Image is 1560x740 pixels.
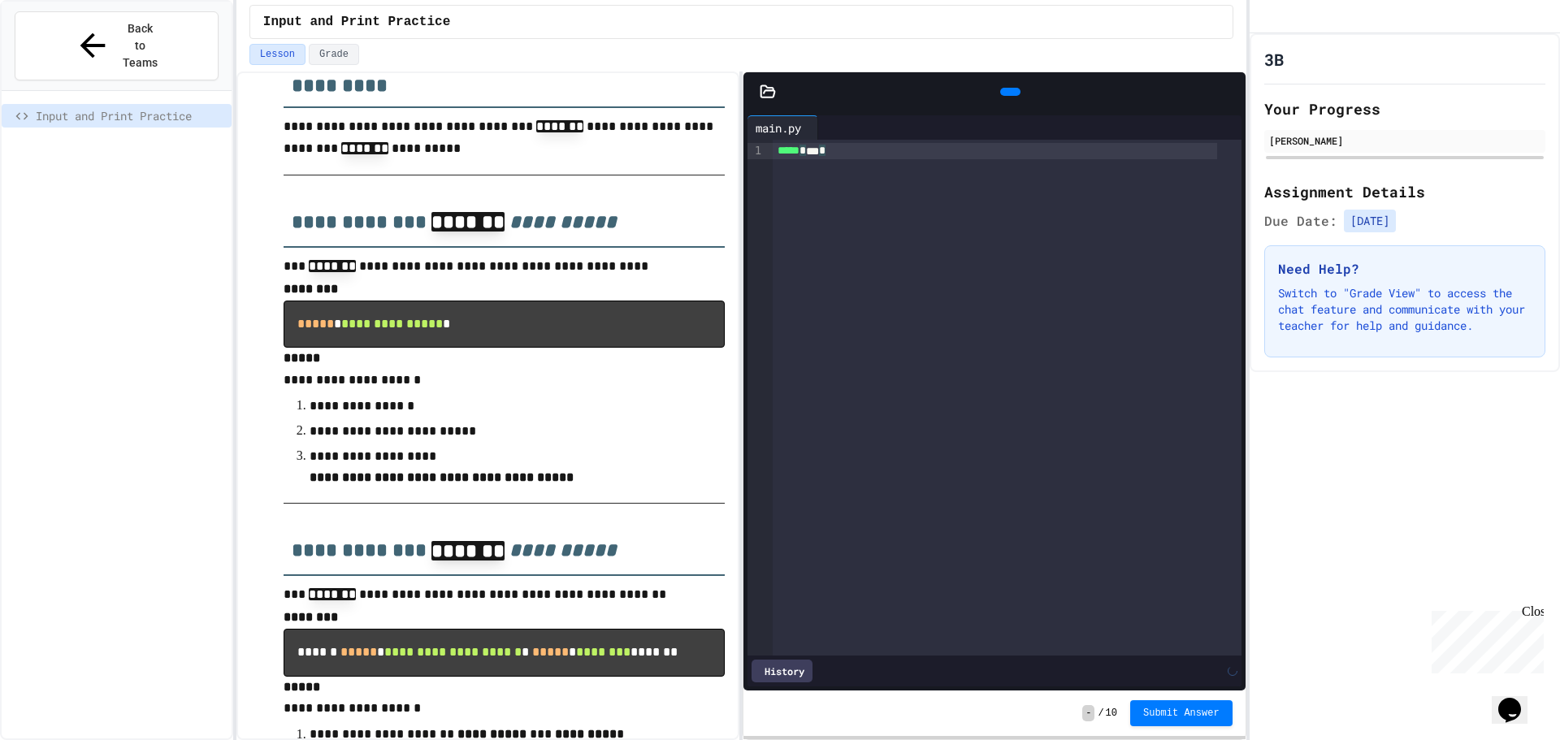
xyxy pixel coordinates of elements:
[15,11,219,80] button: Back to Teams
[1264,180,1545,203] h2: Assignment Details
[1264,97,1545,120] h2: Your Progress
[1106,707,1117,720] span: 10
[1264,48,1284,71] h1: 3B
[747,119,809,136] div: main.py
[263,12,450,32] span: Input and Print Practice
[1264,211,1337,231] span: Due Date:
[1098,707,1103,720] span: /
[1130,700,1233,726] button: Submit Answer
[6,6,112,103] div: Chat with us now!Close
[1269,133,1540,148] div: [PERSON_NAME]
[1278,285,1532,334] p: Switch to "Grade View" to access the chat feature and communicate with your teacher for help and ...
[1344,210,1396,232] span: [DATE]
[121,20,159,71] span: Back to Teams
[747,115,818,140] div: main.py
[1492,675,1544,724] iframe: chat widget
[309,44,359,65] button: Grade
[249,44,305,65] button: Lesson
[1143,707,1220,720] span: Submit Answer
[1082,705,1094,721] span: -
[1278,259,1532,279] h3: Need Help?
[1425,604,1544,673] iframe: chat widget
[747,143,764,159] div: 1
[752,660,812,682] div: History
[36,107,225,124] span: Input and Print Practice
